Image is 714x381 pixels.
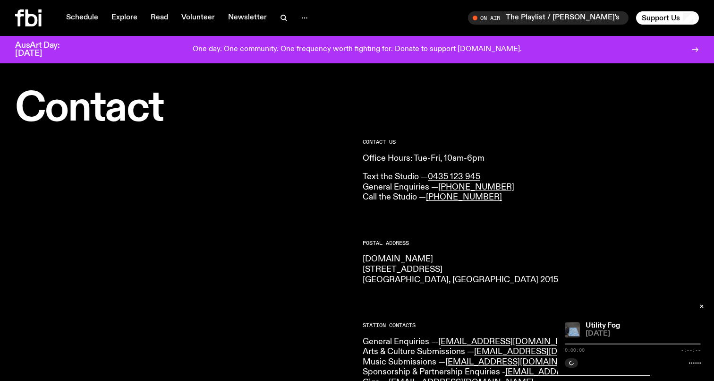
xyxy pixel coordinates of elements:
[642,14,680,22] span: Support Us
[60,11,104,25] a: Schedule
[681,348,701,353] span: -:--:--
[565,322,580,338] img: Cover to Flaaryr's album LOS MOVIMIENTOS
[363,254,699,285] p: [DOMAIN_NAME] [STREET_ADDRESS] [GEOGRAPHIC_DATA], [GEOGRAPHIC_DATA] 2015
[468,11,629,25] button: On AirThe Playlist / [PERSON_NAME]'s Last Playlist :'( w/ [PERSON_NAME], [PERSON_NAME], [PERSON_N...
[193,45,522,54] p: One day. One community. One frequency worth fighting for. Donate to support [DOMAIN_NAME].
[222,11,272,25] a: Newsletter
[636,11,699,25] button: Support Us
[428,173,480,181] a: 0435 123 945
[176,11,221,25] a: Volunteer
[15,90,351,128] h1: Contact
[363,154,699,164] p: Office Hours: Tue-Fri, 10am-6pm
[15,42,76,58] h3: AusArt Day: [DATE]
[565,348,585,353] span: 0:00:00
[363,172,699,203] p: Text the Studio — General Enquiries — Call the Studio —
[438,338,583,346] a: [EMAIL_ADDRESS][DOMAIN_NAME]
[586,322,620,329] a: Utility Fog
[426,193,502,201] a: [PHONE_NUMBER]
[363,241,699,246] h2: Postal Address
[438,183,514,191] a: [PHONE_NUMBER]
[474,347,619,356] a: [EMAIL_ADDRESS][DOMAIN_NAME]
[363,139,699,145] h2: CONTACT US
[505,368,650,376] a: [EMAIL_ADDRESS][DOMAIN_NAME]
[106,11,143,25] a: Explore
[363,323,699,328] h2: Station Contacts
[445,358,590,366] a: [EMAIL_ADDRESS][DOMAIN_NAME]
[145,11,174,25] a: Read
[586,330,701,338] span: [DATE]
